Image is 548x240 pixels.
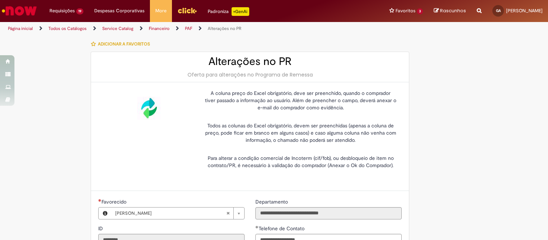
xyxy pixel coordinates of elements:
span: Necessários - Favorecido [102,198,128,205]
span: Adicionar a Favoritos [98,41,150,47]
p: Para alterar a condição comercial de Incoterm (cif/fob), ou desbloqueio de item no contrato/PR, é... [205,147,396,169]
span: Somente leitura - Departamento [255,198,289,205]
a: Página inicial [8,26,33,31]
span: Telefone de Contato [259,225,306,232]
a: [PERSON_NAME]Limpar campo Favorecido [112,208,244,219]
a: Alterações no PR [208,26,241,31]
input: Departamento [255,207,402,219]
a: Financeiro [149,26,169,31]
h2: Alterações no PR [98,56,402,67]
label: Somente leitura - ID [98,225,104,232]
span: 19 [76,8,83,14]
span: Obrigatório Preenchido [255,226,259,228]
span: Favoritos [396,7,415,14]
p: A coluna preço do Excel obrigatório, deve ser preenchido, quando o comprador tiver passado a info... [205,90,396,111]
div: Oferta para alterações no Programa de Remessa [98,71,402,78]
span: More [155,7,167,14]
span: Requisições [49,7,75,14]
button: Favorecido, Visualizar este registro Gabriel Augusto De Araujo [99,208,112,219]
ul: Trilhas de página [5,22,360,35]
a: Rascunhos [434,8,466,14]
span: Despesas Corporativas [94,7,144,14]
span: GA [496,8,501,13]
a: PAF [185,26,192,31]
span: Obrigatório Preenchido [98,199,102,202]
span: 3 [417,8,423,14]
a: Todos os Catálogos [48,26,87,31]
img: click_logo_yellow_360x200.png [177,5,197,16]
span: [PERSON_NAME] [506,8,543,14]
span: Rascunhos [440,7,466,14]
abbr: Limpar campo Favorecido [223,208,233,219]
img: ServiceNow [1,4,38,18]
span: [PERSON_NAME] [115,208,226,219]
button: Adicionar a Favoritos [91,36,154,52]
img: Alterações no PR [137,97,160,120]
p: +GenAi [232,7,249,16]
label: Somente leitura - Departamento [255,198,289,205]
div: Padroniza [208,7,249,16]
a: Service Catalog [102,26,133,31]
p: Todos as colunas do Excel obrigatório, devem ser preenchidas (apenas a coluna de preço, pode fica... [205,115,396,144]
